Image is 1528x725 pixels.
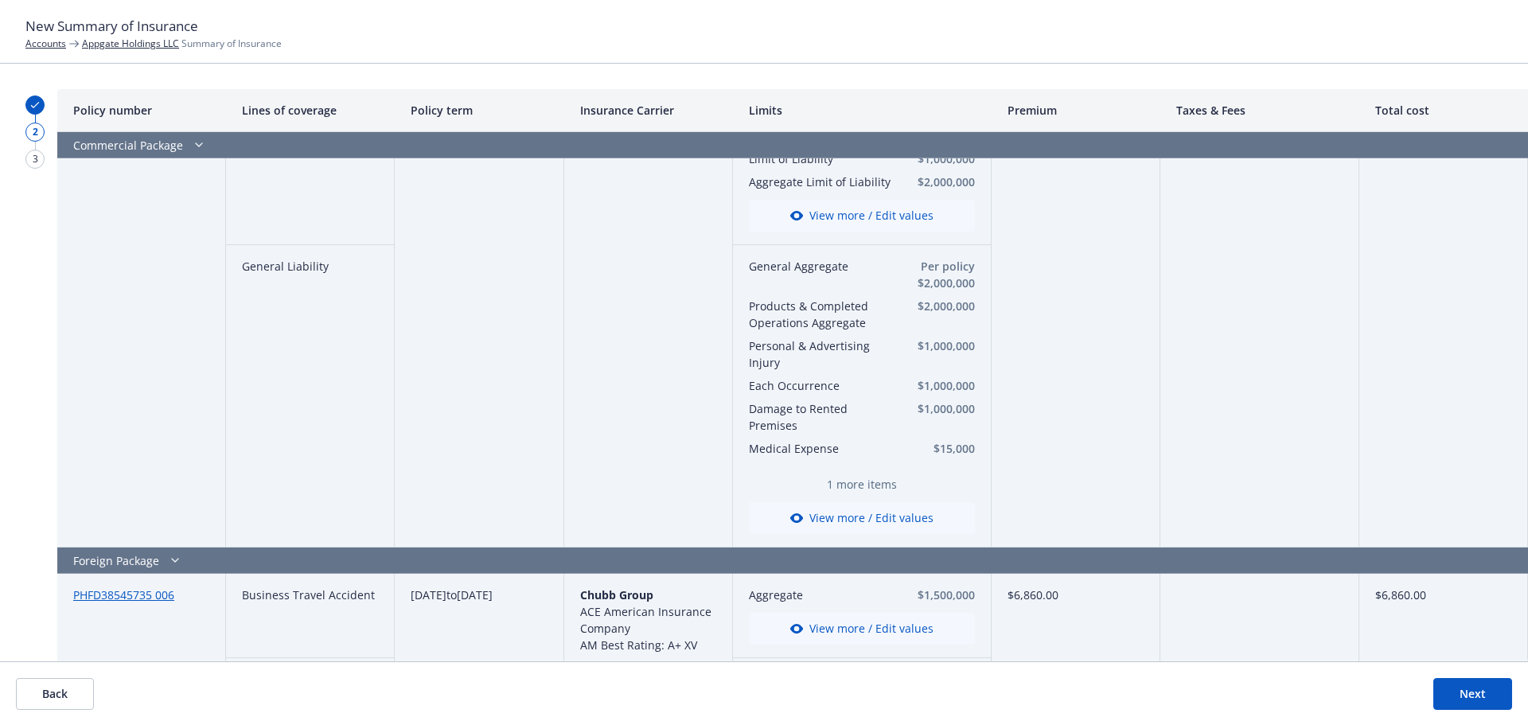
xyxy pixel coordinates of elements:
span: [DATE] [457,587,493,602]
button: Resize column [1148,89,1160,131]
div: Limits [733,89,992,132]
span: 1 more items [749,476,975,493]
div: 3 [25,150,45,169]
button: Resize column [382,89,395,131]
div: Foreign Package [57,548,1160,574]
div: Business Travel Accident [226,574,395,658]
div: Insurance Carrier [564,89,733,132]
button: Resize column [979,89,992,131]
button: Limit of Liability [749,150,900,167]
div: Commercial Package [57,132,1160,158]
button: Resize column [213,89,226,131]
button: View more / Edit values [749,200,975,232]
button: Next [1433,678,1512,710]
button: Medical Expense [749,440,889,457]
button: Per policy $2,000,000 [895,258,975,291]
a: Accounts [25,37,66,50]
button: Aggregate Limit of Liability [749,173,900,190]
span: [DATE] [411,587,446,602]
div: General Liability [226,245,395,548]
button: Each Occurrence [749,377,889,394]
div: Total cost [1359,89,1528,132]
button: $1,000,000 [895,337,975,354]
span: Chubb Group [580,587,653,602]
a: PHFD38545735 006 [73,587,174,602]
div: Lines of coverage [226,89,395,132]
button: Products & Completed Operations Aggregate [749,298,889,331]
button: $1,500,000 [895,587,975,603]
span: ACE American Insurance Company [580,604,711,636]
button: Damage to Rented Premises [749,400,889,434]
button: Resize column [1515,89,1528,131]
div: Premium [992,89,1160,132]
button: Resize column [1347,89,1359,131]
div: Employee Benefits Liability [226,75,395,245]
button: Personal & Advertising Injury [749,337,889,371]
span: AM Best Rating: A+ XV [580,637,697,653]
button: Resize column [552,89,564,131]
button: $15,000 [895,440,975,457]
h1: New Summary of Insurance [25,16,1503,37]
button: $1,000,000 [895,377,975,394]
button: $2,000,000 [906,173,975,190]
div: Policy term [395,89,563,132]
a: Appgate Holdings LLC [82,37,179,50]
div: Policy number [57,89,226,132]
button: View more / Edit values [749,502,975,534]
button: Back [16,678,94,710]
button: $1,000,000 [906,150,975,167]
button: $2,000,000 [895,298,975,314]
button: $1,000,000 [895,400,975,417]
div: 2 [25,123,45,142]
button: View more / Edit values [749,613,975,645]
button: Resize column [720,89,733,131]
button: General Aggregate [749,258,889,275]
div: Taxes & Fees [1160,89,1359,132]
button: Aggregate [749,587,889,603]
span: Summary of Insurance [82,37,282,50]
